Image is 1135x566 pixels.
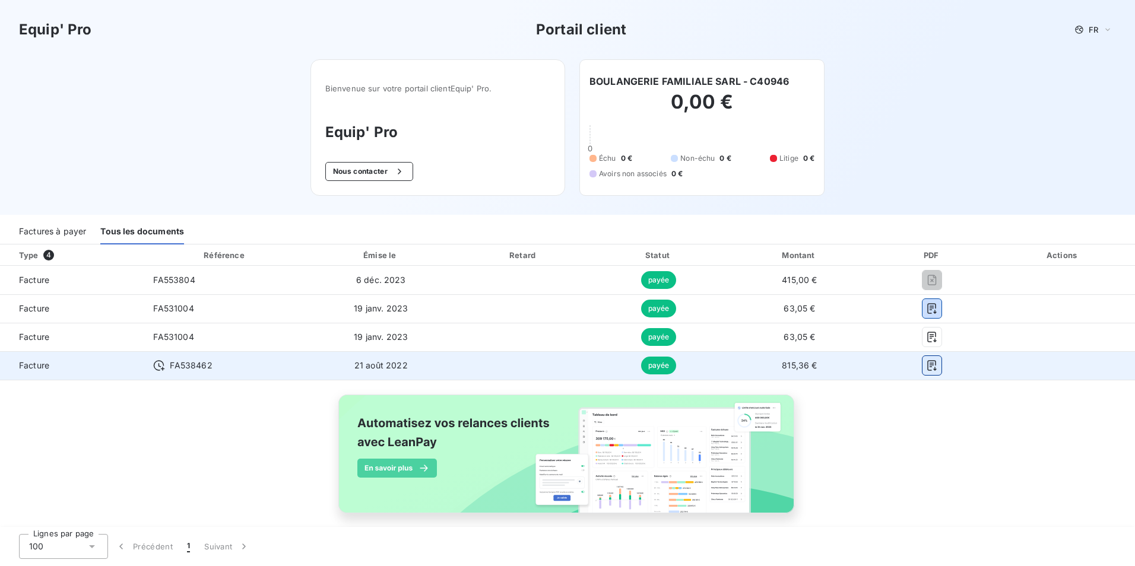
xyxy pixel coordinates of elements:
[458,249,589,261] div: Retard
[12,249,141,261] div: Type
[621,153,632,164] span: 0 €
[599,153,616,164] span: Échu
[588,144,592,153] span: 0
[108,534,180,559] button: Précédent
[536,19,626,40] h3: Portail client
[325,162,413,181] button: Nous contacter
[204,250,244,260] div: Référence
[29,540,43,552] span: 100
[187,540,190,552] span: 1
[589,74,789,88] h6: BOULANGERIE FAMILIALE SARL - C40946
[782,275,817,285] span: 415,00 €
[43,250,54,260] span: 4
[803,153,814,164] span: 0 €
[170,360,212,371] span: FA538462
[325,84,550,93] span: Bienvenue sur votre portail client Equip' Pro .
[641,300,677,317] span: payée
[680,153,715,164] span: Non-échu
[728,249,871,261] div: Montant
[328,387,807,533] img: banner
[100,220,184,244] div: Tous les documents
[9,360,134,371] span: Facture
[1089,25,1098,34] span: FR
[354,360,408,370] span: 21 août 2022
[784,303,815,313] span: 63,05 €
[779,153,798,164] span: Litige
[641,271,677,289] span: payée
[594,249,723,261] div: Statut
[641,357,677,374] span: payée
[671,168,683,179] span: 0 €
[876,249,988,261] div: PDF
[589,90,814,126] h2: 0,00 €
[599,168,667,179] span: Avoirs non associés
[197,534,257,559] button: Suivant
[641,328,677,346] span: payée
[782,360,817,370] span: 815,36 €
[153,275,195,285] span: FA553804
[153,332,194,342] span: FA531004
[153,303,194,313] span: FA531004
[9,303,134,314] span: Facture
[19,19,92,40] h3: Equip' Pro
[354,332,408,342] span: 19 janv. 2023
[9,331,134,343] span: Facture
[784,332,815,342] span: 63,05 €
[325,122,550,143] h3: Equip' Pro
[309,249,453,261] div: Émise le
[9,274,134,286] span: Facture
[180,534,197,559] button: 1
[719,153,731,164] span: 0 €
[354,303,408,313] span: 19 janv. 2023
[356,275,406,285] span: 6 déc. 2023
[993,249,1133,261] div: Actions
[19,220,86,244] div: Factures à payer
